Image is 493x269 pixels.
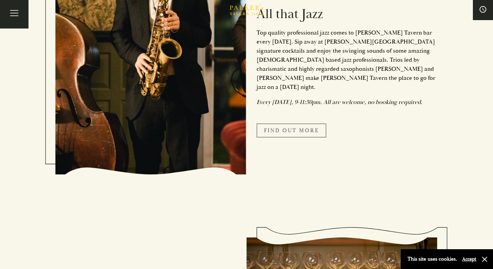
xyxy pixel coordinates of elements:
[407,254,457,264] p: This site uses cookies.
[257,98,423,106] em: Every [DATE], 9-11:30pm. All are welcome, no booking required.
[257,28,438,92] p: Top quality professional jazz comes to [PERSON_NAME] Tavern bar every [DATE]. Sip away at [PERSON...
[462,256,476,262] button: Accept
[257,123,326,138] a: Find Out More
[481,256,488,263] button: Close and accept
[257,6,438,22] h2: All that Jazz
